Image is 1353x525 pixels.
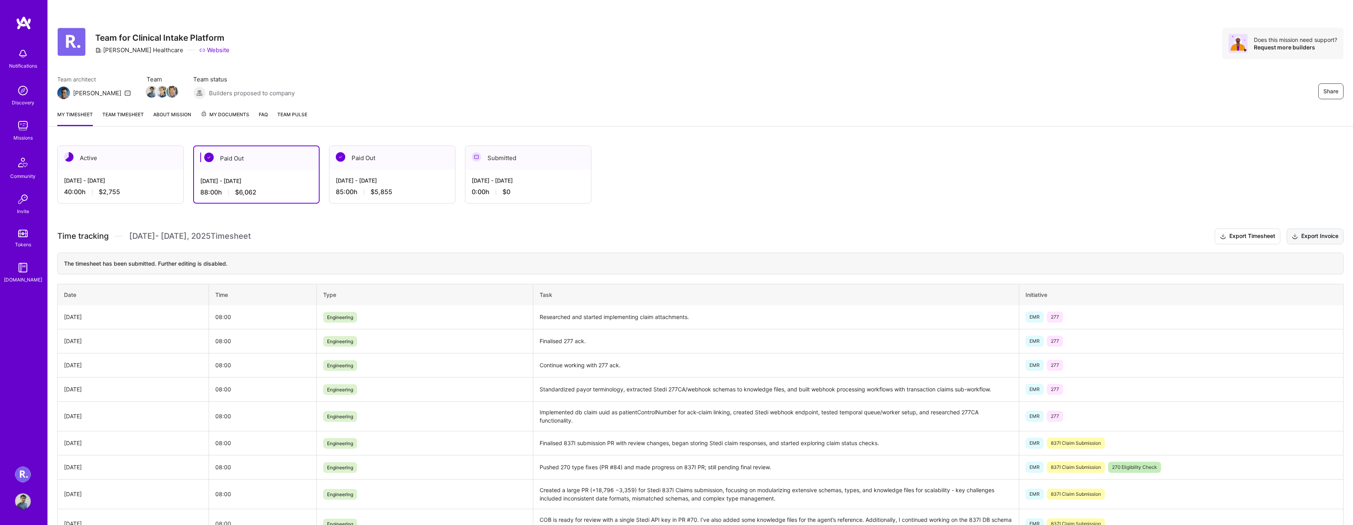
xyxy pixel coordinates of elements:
div: [DATE] [64,385,202,393]
div: [DATE] - [DATE] [200,177,312,185]
div: Invite [17,207,29,215]
div: [DATE] - [DATE] [64,176,177,185]
span: EMR [1026,489,1044,500]
td: Standardized payor terminology, extracted Stedi 277CA/webhook schemas to knowledge files, and bui... [533,377,1019,401]
div: [DOMAIN_NAME] [4,276,42,284]
span: $5,855 [371,188,392,196]
div: Community [10,172,36,180]
div: 40:00 h [64,188,177,196]
div: [DATE] [64,337,202,345]
td: Pushed 270 type fixes (PR #84) and made progress on 837I PR; still pending final review. [533,455,1019,479]
img: Roger Healthcare: Team for Clinical Intake Platform [15,466,31,482]
span: EMR [1026,411,1044,422]
img: Team Member Avatar [156,86,168,98]
td: 08:00 [209,455,317,479]
span: Engineering [323,312,357,323]
div: 0:00 h [472,188,585,196]
span: Team architect [57,75,131,83]
span: EMR [1026,360,1044,371]
img: Invite [15,191,31,207]
span: Engineering [323,489,357,500]
td: Finalised 837I submission PR with review changes, began storing Stedi claim responses, and starte... [533,431,1019,455]
td: 08:00 [209,431,317,455]
a: Team Pulse [277,110,307,126]
span: $0 [502,188,510,196]
span: EMR [1026,336,1044,347]
td: 08:00 [209,377,317,401]
span: 277 [1047,411,1063,422]
span: 837I Claim Submission [1047,489,1105,500]
button: Share [1318,83,1344,99]
a: My timesheet [57,110,93,126]
span: 277 [1047,360,1063,371]
th: Date [58,284,209,305]
span: Engineering [323,462,357,473]
span: Engineering [323,411,357,422]
div: 85:00 h [336,188,449,196]
img: Builders proposed to company [193,87,206,99]
span: Time tracking [57,231,109,241]
i: icon CompanyGray [95,47,102,53]
td: Implemented db claim uuid as patientControlNumber for ack-claim linking, created Stedi webhook en... [533,401,1019,431]
div: Does this mission need support? [1254,36,1337,43]
div: Missions [13,134,33,142]
span: Engineering [323,360,357,371]
a: Roger Healthcare: Team for Clinical Intake Platform [13,466,33,482]
div: [DATE] - [DATE] [336,176,449,185]
img: teamwork [15,118,31,134]
a: Team Member Avatar [147,85,157,98]
span: Engineering [323,336,357,347]
span: EMR [1026,462,1044,473]
span: My Documents [201,110,249,119]
span: 837I Claim Submission [1047,462,1105,473]
span: Team status [193,75,295,83]
a: FAQ [259,110,268,126]
span: Engineering [323,438,357,449]
img: Active [64,152,73,162]
th: Time [209,284,317,305]
i: icon Mail [124,90,131,96]
span: EMR [1026,384,1044,395]
img: Team Member Avatar [166,86,178,98]
div: [DATE] - [DATE] [472,176,585,185]
h3: Team for Clinical Intake Platform [95,33,230,43]
th: Task [533,284,1019,305]
td: 08:00 [209,305,317,329]
span: 837I Claim Submission [1047,438,1105,449]
div: [DATE] [64,463,202,471]
a: Team Member Avatar [157,85,167,98]
i: icon Download [1220,232,1226,241]
button: Export Invoice [1287,229,1344,244]
div: [DATE] [64,313,202,321]
span: Team [147,75,177,83]
div: [PERSON_NAME] [73,89,121,97]
img: Community [13,153,32,172]
img: Company Logo [57,28,86,56]
a: Team Member Avatar [167,85,177,98]
img: Submitted [472,152,481,162]
span: 277 [1047,384,1063,395]
td: 08:00 [209,401,317,431]
img: Team Architect [57,87,70,99]
td: 08:00 [209,353,317,377]
div: 88:00 h [200,188,312,196]
div: [DATE] [64,439,202,447]
img: Paid Out [336,152,345,162]
th: Type [317,284,533,305]
span: Engineering [323,384,357,395]
a: Website [199,46,230,54]
span: 277 [1047,312,1063,323]
img: bell [15,46,31,62]
a: Team timesheet [102,110,144,126]
th: Initiative [1019,284,1344,305]
div: [DATE] [64,490,202,498]
span: 270 Eligibility Check [1108,462,1161,473]
td: Created a large PR (+18,796 −3,359) for Stedi 837I Claims submission, focusing on modularizing ex... [533,479,1019,509]
i: icon Download [1292,232,1298,241]
span: EMR [1026,312,1044,323]
a: About Mission [153,110,191,126]
div: Notifications [9,62,37,70]
a: My Documents [201,110,249,126]
span: Team Pulse [277,111,307,117]
div: Discovery [12,98,34,107]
